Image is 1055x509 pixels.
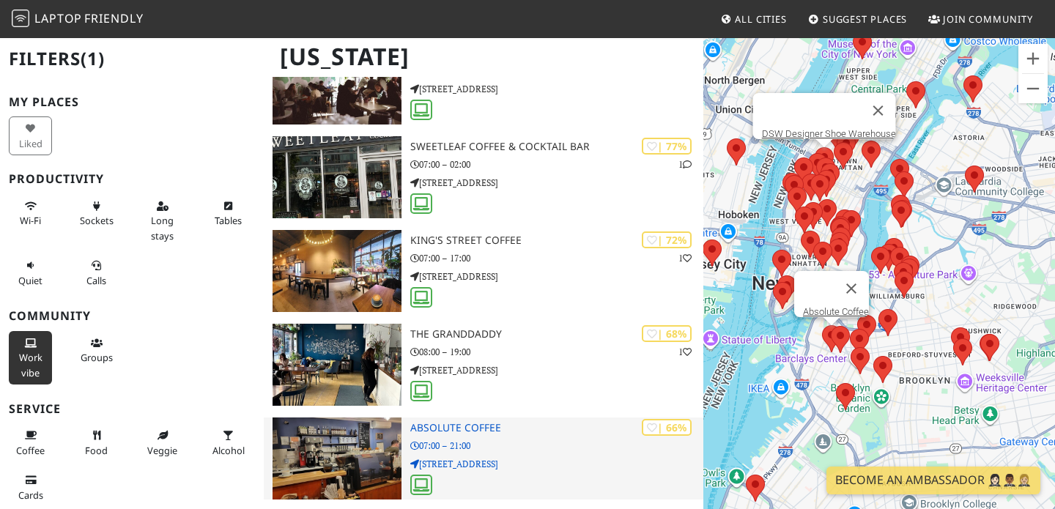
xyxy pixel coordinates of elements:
[9,309,255,323] h3: Community
[9,37,255,81] h2: Filters
[714,6,793,32] a: All Cities
[273,136,401,218] img: Sweetleaf Coffee & Cocktail Bar
[943,12,1033,26] span: Join Community
[642,325,692,342] div: | 68%
[141,423,184,462] button: Veggie
[75,331,118,370] button: Groups
[9,468,52,507] button: Cards
[19,351,42,379] span: People working
[642,231,692,248] div: | 72%
[678,251,692,265] p: 1
[207,423,250,462] button: Alcohol
[81,351,113,364] span: Group tables
[802,6,914,32] a: Suggest Places
[762,128,896,139] a: DSW Designer Shoe Warehouse
[264,417,703,499] a: Absolute Coffee | 66% Absolute Coffee 07:00 – 21:00 [STREET_ADDRESS]
[9,402,255,416] h3: Service
[410,270,703,283] p: [STREET_ADDRESS]
[410,157,703,171] p: 07:00 – 02:00
[803,306,869,317] a: Absolute Coffee
[1018,74,1048,103] button: Zoom out
[410,176,703,190] p: [STREET_ADDRESS]
[642,138,692,155] div: | 77%
[273,417,401,499] img: Absolute Coffee
[410,328,703,341] h3: The Granddaddy
[410,345,703,359] p: 08:00 – 19:00
[9,423,52,462] button: Coffee
[735,12,787,26] span: All Cities
[9,95,255,109] h3: My Places
[273,230,401,312] img: King's Street Coffee
[34,10,82,26] span: Laptop
[9,253,52,292] button: Quiet
[922,6,1039,32] a: Join Community
[18,274,42,287] span: Quiet
[410,363,703,377] p: [STREET_ADDRESS]
[141,194,184,248] button: Long stays
[207,194,250,233] button: Tables
[16,444,45,457] span: Coffee
[861,93,896,128] button: Close
[212,444,245,457] span: Alcohol
[85,444,108,457] span: Food
[147,444,177,457] span: Veggie
[80,214,114,227] span: Power sockets
[151,214,174,242] span: Long stays
[1018,44,1048,73] button: Zoom in
[264,324,703,406] a: The Granddaddy | 68% 1 The Granddaddy 08:00 – 19:00 [STREET_ADDRESS]
[264,230,703,312] a: King's Street Coffee | 72% 1 King's Street Coffee 07:00 – 17:00 [STREET_ADDRESS]
[81,46,105,70] span: (1)
[18,488,43,502] span: Credit cards
[678,157,692,171] p: 1
[215,214,242,227] span: Work-friendly tables
[410,251,703,265] p: 07:00 – 17:00
[12,7,144,32] a: LaptopFriendly LaptopFriendly
[410,439,703,453] p: 07:00 – 21:00
[264,136,703,218] a: Sweetleaf Coffee & Cocktail Bar | 77% 1 Sweetleaf Coffee & Cocktail Bar 07:00 – 02:00 [STREET_ADD...
[12,10,29,27] img: LaptopFriendly
[834,271,869,306] button: Close
[273,324,401,406] img: The Granddaddy
[642,419,692,436] div: | 66%
[86,274,106,287] span: Video/audio calls
[410,234,703,247] h3: King's Street Coffee
[823,12,908,26] span: Suggest Places
[20,214,41,227] span: Stable Wi-Fi
[9,172,255,186] h3: Productivity
[410,422,703,434] h3: Absolute Coffee
[9,194,52,233] button: Wi-Fi
[9,331,52,384] button: Work vibe
[410,141,703,153] h3: Sweetleaf Coffee & Cocktail Bar
[84,10,143,26] span: Friendly
[268,37,700,77] h1: [US_STATE]
[75,253,118,292] button: Calls
[410,457,703,471] p: [STREET_ADDRESS]
[678,345,692,359] p: 1
[75,423,118,462] button: Food
[75,194,118,233] button: Sockets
